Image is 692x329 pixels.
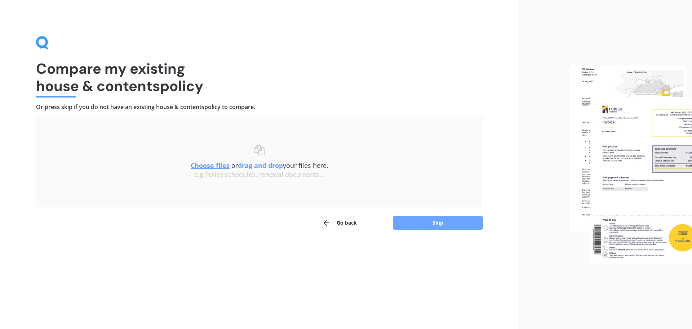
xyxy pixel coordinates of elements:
[191,161,230,170] u: Choose files
[393,216,483,230] button: Skip
[569,65,692,264] img: files.webp
[36,60,483,95] h1: Compare my existing house & contents policy
[50,171,469,179] div: e.g Policy schedules, renewal documents...
[238,161,283,170] b: drag and drop
[322,216,357,230] button: Go back
[191,161,328,170] span: or your files here.
[36,103,483,111] h4: Or press skip if you do not have an existing house & contents policy to compare.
